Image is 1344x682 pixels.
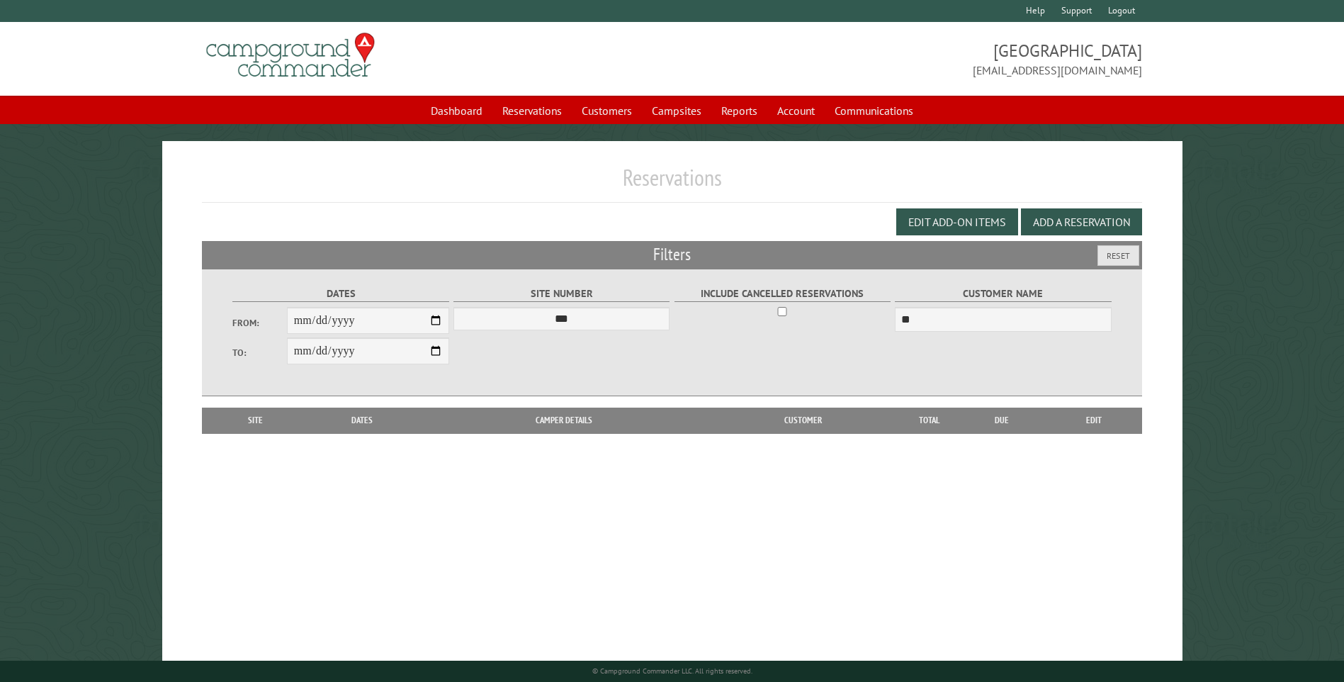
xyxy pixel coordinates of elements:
[232,316,286,330] label: From:
[826,97,922,124] a: Communications
[453,286,670,302] label: Site Number
[900,408,957,433] th: Total
[232,286,448,302] label: Dates
[202,241,1141,268] h2: Filters
[674,286,891,302] label: Include Cancelled Reservations
[202,28,379,83] img: Campground Commander
[209,408,301,433] th: Site
[957,408,1046,433] th: Due
[1046,408,1142,433] th: Edit
[896,208,1018,235] button: Edit Add-on Items
[494,97,570,124] a: Reservations
[202,164,1141,203] h1: Reservations
[713,97,766,124] a: Reports
[1021,208,1142,235] button: Add a Reservation
[302,408,423,433] th: Dates
[232,346,286,359] label: To:
[422,97,491,124] a: Dashboard
[895,286,1111,302] label: Customer Name
[423,408,705,433] th: Camper Details
[769,97,823,124] a: Account
[1097,245,1139,266] button: Reset
[705,408,900,433] th: Customer
[573,97,640,124] a: Customers
[643,97,710,124] a: Campsites
[672,39,1142,79] span: [GEOGRAPHIC_DATA] [EMAIL_ADDRESS][DOMAIN_NAME]
[592,666,752,676] small: © Campground Commander LLC. All rights reserved.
